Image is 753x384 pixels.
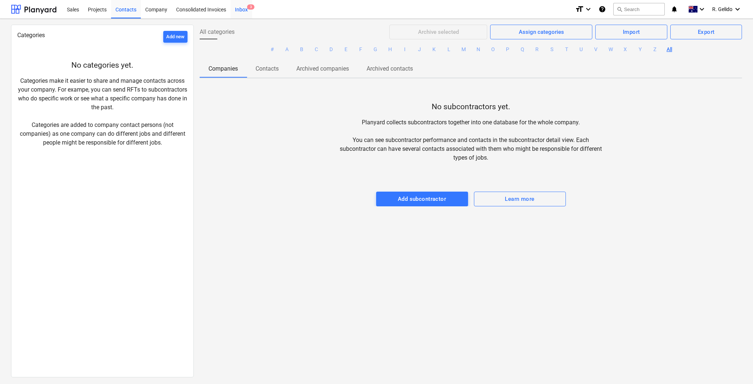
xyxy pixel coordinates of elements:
[415,45,424,54] button: J
[623,27,640,37] div: Import
[474,192,566,206] button: Learn more
[599,5,606,14] i: Knowledge base
[200,28,235,36] span: All categories
[606,45,615,54] button: W
[697,5,706,14] i: keyboard_arrow_down
[432,102,510,112] p: No subcontractors yet.
[367,64,413,73] p: Archived contacts
[17,32,45,39] span: Categories
[430,45,439,54] button: K
[503,45,512,54] button: P
[459,45,468,54] button: M
[335,118,607,162] p: Planyard collects subcontractors together into one database for the whole company. You can see su...
[327,45,336,54] button: D
[584,5,593,14] i: keyboard_arrow_down
[547,45,556,54] button: S
[247,4,254,10] span: 3
[671,5,678,14] i: notifications
[283,45,292,54] button: A
[297,45,306,54] button: B
[518,45,527,54] button: Q
[650,45,659,54] button: Z
[17,60,188,71] p: No categories yet.
[356,45,365,54] button: F
[519,27,564,37] div: Assign categories
[733,5,742,14] i: keyboard_arrow_down
[670,25,742,39] button: Export
[386,45,395,54] button: H
[398,194,446,204] div: Add subcontractor
[268,45,277,54] button: #
[533,45,542,54] button: R
[445,45,453,54] button: L
[575,5,584,14] i: format_size
[577,45,586,54] button: U
[163,31,188,43] button: Add new
[474,45,483,54] button: N
[613,3,665,15] button: Search
[371,45,380,54] button: G
[342,45,350,54] button: E
[505,194,534,204] div: Learn more
[312,45,321,54] button: C
[621,45,630,54] button: X
[698,27,715,37] div: Export
[490,25,592,39] button: Assign categories
[208,64,238,73] p: Companies
[712,6,732,12] span: R. Gelido
[296,64,349,73] p: Archived companies
[716,349,753,384] iframe: Chat Widget
[256,64,279,73] p: Contacts
[17,77,188,147] p: Categories make it easier to share and manage contacts across your company. For exampe, you can s...
[562,45,571,54] button: T
[400,45,409,54] button: I
[592,45,600,54] button: V
[595,25,667,39] button: Import
[166,33,185,41] div: Add new
[617,6,622,12] span: search
[489,45,497,54] button: O
[376,192,468,206] button: Add subcontractor
[636,45,645,54] button: Y
[665,45,674,54] button: All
